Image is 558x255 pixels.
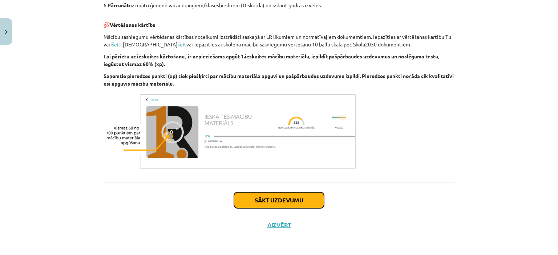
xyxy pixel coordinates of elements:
a: šeit [178,41,186,48]
p: Mācību sasniegumu vērtēšanas kārtības noteikumi izstrādāti saskaņā ar LR likumiem un normatīvajie... [104,33,454,48]
p: 💯 [104,13,454,29]
b: Vērtēšanas kārtība [110,21,155,28]
b: Pārrunāt [108,2,129,8]
button: Sākt uzdevumu [234,192,324,208]
button: Aizvērt [265,221,293,229]
b: Saņemtie pieredzes punkti (xp) tiek piešķirti par mācību materiāla apguvi un pašpārbaudes uzdevum... [104,73,454,87]
a: šeit [112,41,121,48]
b: Lai pārietu uz ieskaites kārtošanu, ir nepieciešams apgūt 1.ieskaites mācību materiālu, izpildīt ... [104,53,439,67]
img: icon-close-lesson-0947bae3869378f0d4975bcd49f059093ad1ed9edebbc8119c70593378902aed.svg [5,30,8,34]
